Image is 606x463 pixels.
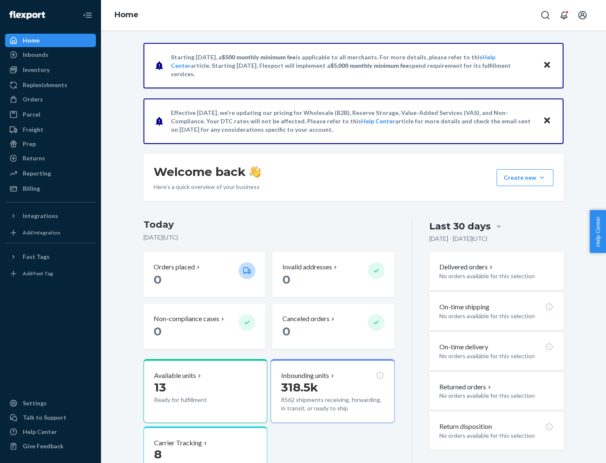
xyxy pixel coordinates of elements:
[23,81,67,89] div: Replenishments
[23,413,66,422] div: Talk to Support
[429,234,487,243] p: [DATE] - [DATE] ( UTC )
[154,324,162,338] span: 0
[271,359,394,423] button: Inbounding units318.5k8562 shipments receiving, forwarding, in transit, or ready to ship
[144,252,266,297] button: Orders placed 0
[114,10,138,19] a: Home
[5,152,96,165] a: Returns
[542,59,553,72] button: Close
[171,109,535,134] p: Effective [DATE], we're updating our pricing for Wholesale (B2B), Reserve Storage, Value-Added Se...
[154,371,196,381] p: Available units
[5,396,96,410] a: Settings
[154,262,195,272] p: Orders placed
[5,182,96,195] a: Billing
[537,7,554,24] button: Open Search Box
[23,253,50,261] div: Fast Tags
[282,262,332,272] p: Invalid addresses
[108,3,145,27] ol: breadcrumbs
[249,166,261,178] img: hand-wave emoji
[282,272,290,287] span: 0
[5,137,96,151] a: Prep
[144,359,267,423] button: Available units13Ready for fulfillment
[222,53,296,61] span: $500 monthly minimum fee
[555,7,572,24] button: Open notifications
[23,169,51,178] div: Reporting
[282,314,330,324] p: Canceled orders
[272,304,394,349] button: Canceled orders 0
[439,272,553,280] p: No orders available for this selection
[171,53,535,78] p: Starting [DATE], a is applicable to all merchants. For more details, please refer to this article...
[439,312,553,320] p: No orders available for this selection
[23,154,45,162] div: Returns
[23,51,48,59] div: Inbounds
[79,7,96,24] button: Close Navigation
[590,210,606,253] button: Help Center
[154,183,261,191] p: Here’s a quick overview of your business
[5,439,96,453] button: Give Feedback
[439,302,489,312] p: On-time shipping
[23,399,47,407] div: Settings
[154,447,162,461] span: 8
[5,250,96,263] button: Fast Tags
[23,110,40,119] div: Parcel
[272,252,394,297] button: Invalid addresses 0
[23,428,57,436] div: Help Center
[5,425,96,439] a: Help Center
[330,62,409,69] span: $5,000 monthly minimum fee
[439,382,493,392] button: Returned orders
[5,123,96,136] a: Freight
[154,314,219,324] p: Non-compliance cases
[282,324,290,338] span: 0
[23,36,40,45] div: Home
[439,431,553,440] p: No orders available for this selection
[5,167,96,180] a: Reporting
[574,7,591,24] button: Open account menu
[281,380,318,394] span: 318.5k
[429,220,491,233] div: Last 30 days
[23,95,43,104] div: Orders
[154,396,232,404] p: Ready for fulfillment
[23,125,43,134] div: Freight
[154,272,162,287] span: 0
[5,34,96,47] a: Home
[154,164,261,179] h1: Welcome back
[5,267,96,280] a: Add Fast Tag
[5,63,96,77] a: Inventory
[9,11,45,19] img: Flexport logo
[23,184,40,193] div: Billing
[23,212,58,220] div: Integrations
[439,262,494,272] button: Delivered orders
[439,342,488,352] p: On-time delivery
[5,48,96,61] a: Inbounds
[542,115,553,127] button: Close
[439,391,553,400] p: No orders available for this selection
[5,93,96,106] a: Orders
[5,411,96,424] a: Talk to Support
[5,226,96,239] a: Add Integration
[154,380,166,394] span: 13
[439,352,553,360] p: No orders available for this selection
[154,438,202,448] p: Carrier Tracking
[23,66,50,74] div: Inventory
[281,396,384,412] p: 8562 shipments receiving, forwarding, in transit, or ready to ship
[281,371,329,381] p: Inbounding units
[144,218,395,231] h3: Today
[23,229,60,236] div: Add Integration
[497,169,553,186] button: Create new
[439,422,492,431] p: Return disposition
[5,108,96,121] a: Parcel
[23,270,53,277] div: Add Fast Tag
[5,209,96,223] button: Integrations
[5,78,96,92] a: Replenishments
[23,442,64,450] div: Give Feedback
[23,140,36,148] div: Prep
[361,117,395,125] a: Help Center
[144,233,395,242] p: [DATE] ( UTC )
[144,304,266,349] button: Non-compliance cases 0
